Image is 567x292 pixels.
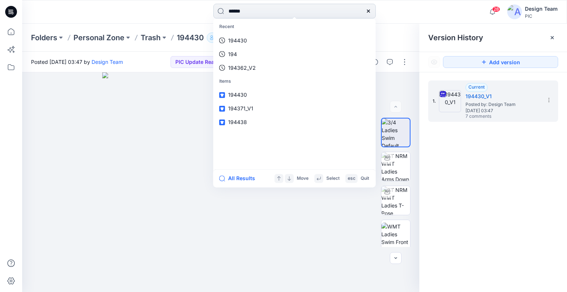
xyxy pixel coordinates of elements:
a: Folders [31,32,57,43]
p: Recent [215,20,374,34]
a: 194 [215,47,374,61]
p: 194430 [177,32,204,43]
img: 3/4 Ladies Swim Default [382,118,410,147]
button: Close [549,35,555,41]
a: Personal Zone [73,32,124,43]
a: Trash [141,32,161,43]
span: 1. [433,98,436,104]
span: Current [468,84,485,90]
h5: 194430_V1 [465,92,539,101]
span: 194438 [228,119,247,126]
span: 194371_V1 [228,106,253,112]
div: PIC [525,13,558,19]
button: 1 [207,32,227,43]
a: 194438 [215,116,374,129]
span: 7 comments [465,114,517,120]
a: 194371_V1 [215,102,374,116]
a: Design Team [92,59,123,65]
button: Add version [443,56,558,68]
p: Items [215,75,374,88]
button: Show Hidden Versions [428,56,440,68]
img: eyJhbGciOiJIUzI1NiIsImtpZCI6IjAiLCJzbHQiOiJzZXMiLCJ0eXAiOiJKV1QifQ.eyJkYXRhIjp7InR5cGUiOiJzdG9yYW... [102,72,339,292]
span: Version History [428,33,483,42]
p: 194362_V2 [228,64,256,72]
img: TT NRM WMT Ladies T-Pose [381,186,410,215]
p: Move [297,175,309,182]
p: 194430 [228,37,247,44]
p: Select [326,175,340,182]
img: avatar [507,4,522,19]
img: 194430_V1 [439,90,461,112]
p: Quit [361,175,369,182]
p: 194 [228,50,237,58]
span: Posted by: Design Team [465,101,539,108]
button: All Results [219,174,260,183]
p: esc [348,175,355,182]
span: 28 [492,6,500,12]
span: [DATE] 03:47 [465,108,539,113]
img: WMT Ladies Swim Front [381,223,410,246]
span: 194430 [228,92,247,98]
a: 194362_V2 [215,61,374,75]
a: 194430 [215,88,374,102]
img: TT NRM WMT Ladies Arms Down [381,152,410,181]
a: 194430 [215,34,374,47]
div: Design Team [525,4,558,13]
span: Posted [DATE] 03:47 by [31,58,123,66]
